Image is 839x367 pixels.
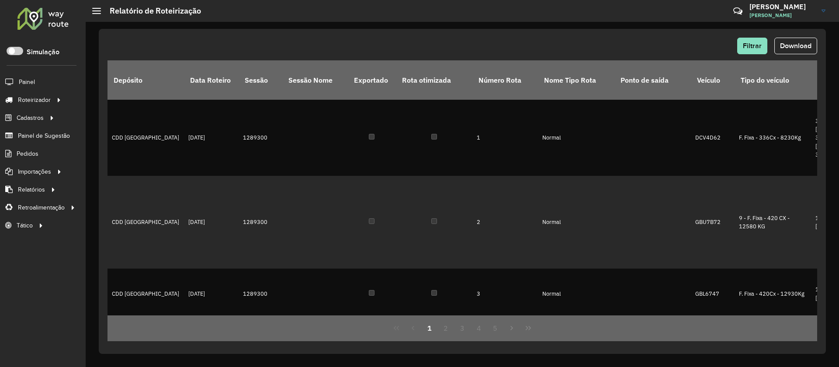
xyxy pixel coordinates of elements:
th: Ponto de saída [614,60,691,100]
button: 1 [421,320,438,336]
th: Sessão [239,60,282,100]
button: Next Page [503,320,520,336]
td: 1 [472,100,538,176]
button: Filtrar [737,38,767,54]
h2: Relatório de Roteirização [101,6,201,16]
button: 2 [437,320,454,336]
td: [DATE] [184,269,239,319]
button: Download [774,38,817,54]
td: 1289300 [239,176,282,269]
span: Roteirizador [18,95,51,105]
td: F. Fixa - 420Cx - 12930Kg [735,269,811,319]
th: Rota otimizada [396,60,472,100]
th: Número Rota [472,60,538,100]
button: Last Page [520,320,537,336]
button: 3 [454,320,471,336]
span: Retroalimentação [18,203,65,212]
button: 5 [487,320,504,336]
td: CDD [GEOGRAPHIC_DATA] [107,176,184,269]
span: Painel [19,77,35,87]
td: GBU7B72 [691,176,735,269]
td: CDD [GEOGRAPHIC_DATA] [107,269,184,319]
td: GBL6747 [691,269,735,319]
td: F. Fixa - 336Cx - 8230Kg [735,100,811,176]
td: [DATE] [184,100,239,176]
span: Filtrar [743,42,762,49]
span: Relatórios [18,185,45,194]
span: Download [780,42,811,49]
span: Importações [18,167,51,176]
th: Data Roteiro [184,60,239,100]
label: Simulação [27,47,59,57]
a: Contato Rápido [728,2,747,21]
button: 4 [471,320,487,336]
th: Exportado [348,60,396,100]
th: Veículo [691,60,735,100]
th: Nome Tipo Rota [538,60,614,100]
td: Normal [538,269,614,319]
td: 1289300 [239,269,282,319]
td: 1289300 [239,100,282,176]
span: Pedidos [17,149,38,158]
span: Cadastros [17,113,44,122]
th: Tipo do veículo [735,60,811,100]
td: DCV4D62 [691,100,735,176]
span: Tático [17,221,33,230]
th: Sessão Nome [282,60,348,100]
td: Normal [538,176,614,269]
td: 9 - F. Fixa - 420 CX - 12580 KG [735,176,811,269]
span: [PERSON_NAME] [749,11,815,19]
td: Normal [538,100,614,176]
th: Depósito [107,60,184,100]
td: 3 [472,269,538,319]
td: 2 [472,176,538,269]
span: Painel de Sugestão [18,131,70,140]
td: [DATE] [184,176,239,269]
h3: [PERSON_NAME] [749,3,815,11]
td: CDD [GEOGRAPHIC_DATA] [107,100,184,176]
